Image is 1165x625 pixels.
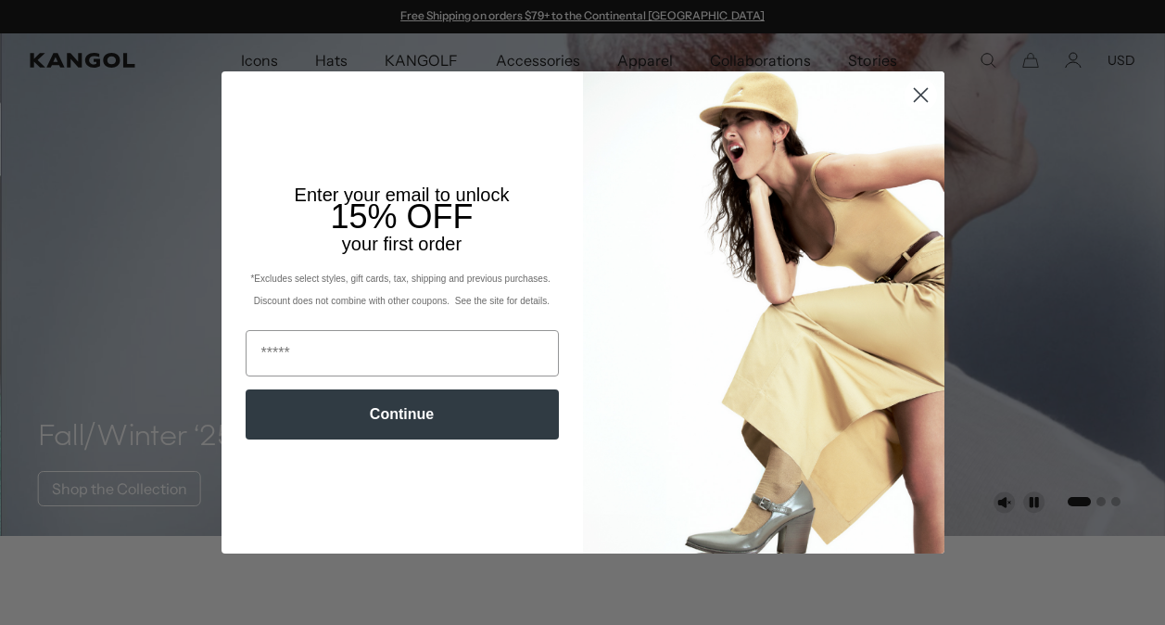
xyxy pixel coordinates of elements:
[246,389,559,440] button: Continue
[905,79,937,111] button: Close dialog
[583,71,944,554] img: 93be19ad-e773-4382-80b9-c9d740c9197f.jpeg
[246,330,559,376] input: Email
[250,274,552,306] span: *Excludes select styles, gift cards, tax, shipping and previous purchases. Discount does not comb...
[330,198,473,236] span: 15% OFF
[342,234,462,254] span: your first order
[295,185,510,205] span: Enter your email to unlock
